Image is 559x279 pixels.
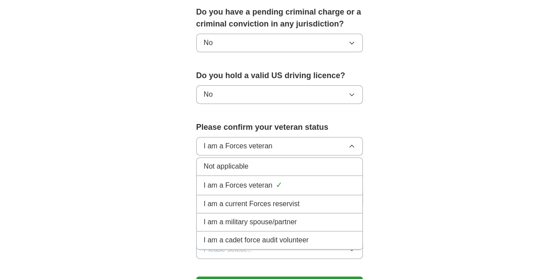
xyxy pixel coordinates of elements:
span: I am a Forces veteran [204,141,273,151]
span: ✓ [276,179,282,191]
span: No [204,38,213,48]
button: No [196,34,363,52]
span: I am a Forces veteran [204,180,273,191]
button: Please select... [196,240,363,259]
button: I am a Forces veteran [196,137,363,155]
span: I am a current Forces reservist [204,199,300,209]
span: I am a military spouse/partner [204,217,297,227]
label: Please confirm your veteran status [196,121,363,133]
label: Do you hold a valid US driving licence? [196,70,363,82]
span: I am a cadet force audit volunteer [204,235,308,245]
span: No [204,89,213,100]
label: Do you have a pending criminal charge or a criminal conviction in any jurisdiction? [196,6,363,30]
button: No [196,85,363,104]
span: Not applicable [204,161,248,172]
